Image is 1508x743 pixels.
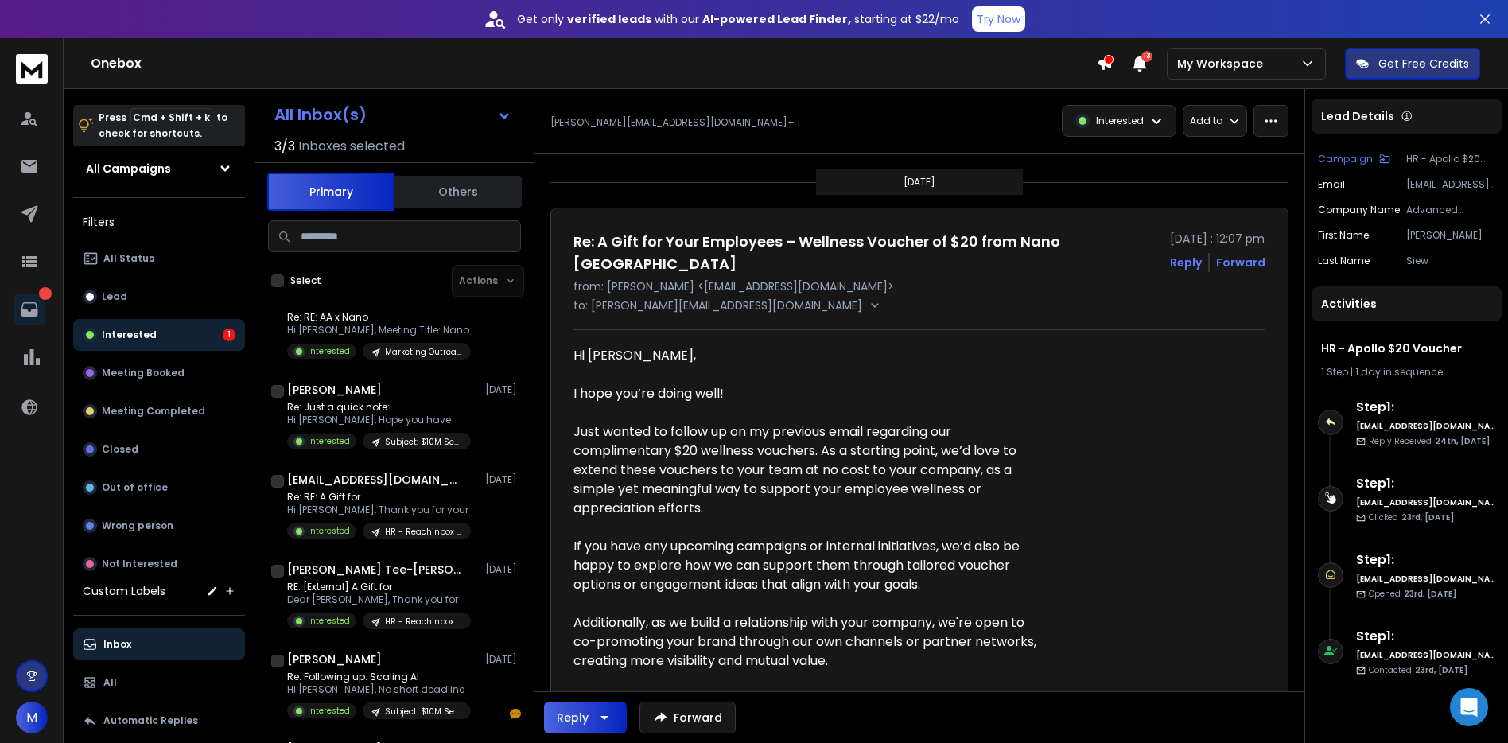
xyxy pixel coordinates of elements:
p: Interested [308,705,350,717]
h6: Step 1 : [1356,474,1495,493]
p: Lead Details [1321,108,1394,124]
button: M [16,702,48,733]
label: Select [290,274,321,287]
span: 23rd, [DATE] [1401,512,1454,523]
p: Not Interested [102,558,177,570]
button: All Inbox(s) [262,99,524,130]
p: [PERSON_NAME] [1406,229,1495,242]
p: Interested [308,615,350,627]
button: Forward [639,702,736,733]
p: Wrong person [102,519,173,532]
p: [DATE] [485,473,521,486]
div: Reply [557,710,589,725]
div: Just wanted to follow up on my previous email regarding our complimentary $20 wellness vouchers. ... [573,422,1038,537]
button: All Campaigns [73,153,245,185]
button: Automatic Replies [73,705,245,737]
p: HR - Reachinbox $20 Voucher [385,616,461,628]
span: 3 / 3 [274,137,295,156]
button: Meeting Booked [73,357,245,389]
p: Reply Received [1369,435,1490,447]
p: [DATE] [904,176,935,189]
h1: [PERSON_NAME] Tee-[PERSON_NAME] [287,562,462,578]
p: Re: RE: A Gift for [287,491,471,504]
img: logo [16,54,48,84]
h1: HR - Apollo $20 Voucher [1321,340,1492,356]
h1: All Campaigns [86,161,171,177]
p: Lead [102,290,127,303]
h1: [PERSON_NAME] [287,382,382,398]
p: Company Name [1318,204,1400,216]
p: to: [PERSON_NAME][EMAIL_ADDRESS][DOMAIN_NAME] [573,298,865,313]
h6: [EMAIL_ADDRESS][DOMAIN_NAME] [1356,420,1495,432]
button: Campaign [1318,153,1390,165]
p: Last Name [1318,255,1370,267]
p: [DATE] [485,563,521,576]
h1: Re: A Gift for Your Employees – Wellness Voucher of $20 from Nano [GEOGRAPHIC_DATA] [573,231,1160,275]
button: Out of office [73,472,245,504]
span: 24th, [DATE] [1435,435,1490,447]
button: Interested1 [73,319,245,351]
strong: AI-powered Lead Finder, [702,11,851,27]
button: Reply [544,702,627,733]
h1: [EMAIL_ADDRESS][DOMAIN_NAME] [287,472,462,488]
p: Interested [1096,115,1144,127]
h6: Step 1 : [1356,550,1495,570]
strong: verified leads [567,11,651,27]
p: Campaign [1318,153,1373,165]
p: Hi [PERSON_NAME], No short deadline [287,683,471,696]
p: Press to check for shortcuts. [99,110,227,142]
h3: Custom Labels [83,583,165,599]
p: Interested [308,345,350,357]
h6: [EMAIL_ADDRESS][DOMAIN_NAME] [1356,496,1495,508]
button: Lead [73,281,245,313]
h6: [EMAIL_ADDRESS][DOMAIN_NAME] [1356,649,1495,661]
p: Subject: $10M Series A | AI-Powered DTC Wellness Brand Scaling to $72M Revenue [385,706,461,718]
p: Closed [102,443,138,456]
p: Re: Just a quick note: [287,401,471,414]
p: RE: [External] A Gift for [287,581,471,593]
p: HR - Apollo $20 Voucher [1406,153,1495,165]
p: Get Free Credits [1378,56,1469,72]
p: HR - Reachinbox $20 Voucher [385,526,461,538]
p: Re: RE: AA x Nano [287,311,478,324]
button: All Status [73,243,245,274]
p: Dear [PERSON_NAME], Thank you for [287,593,471,606]
p: Subject: $10M Series A | AI-Powered DTC Wellness Brand Scaling to $72M Revenue [385,436,461,448]
h3: Inboxes selected [298,137,405,156]
h6: [EMAIL_ADDRESS][DOMAIN_NAME] [1356,573,1495,585]
span: 23rd, [DATE] [1404,588,1456,600]
span: Cmd + Shift + k [130,108,212,126]
h6: Step 1 : [1356,627,1495,646]
div: Open Intercom Messenger [1450,688,1488,726]
p: All Status [103,252,154,265]
p: Interested [308,525,350,537]
p: Inbox [103,638,131,651]
p: Out of office [102,481,168,494]
p: [DATE] : 12:07 pm [1170,231,1265,247]
p: All [103,676,117,689]
button: Get Free Credits [1345,48,1480,80]
p: Opened [1369,588,1456,600]
button: Wrong person [73,510,245,542]
span: 13 [1141,51,1152,62]
p: Siew [1406,255,1495,267]
div: Additionally, as we build a relationship with your company, we're open to co-promoting your brand... [573,613,1038,671]
h1: Onebox [91,54,1097,73]
p: Add to [1190,115,1222,127]
h1: [PERSON_NAME] [287,652,382,667]
div: Activities [1312,286,1502,321]
p: [EMAIL_ADDRESS][DOMAIN_NAME] [1406,178,1495,191]
p: Meeting Completed [102,405,205,418]
span: 23rd, [DATE] [1415,664,1467,676]
span: 1 Step [1321,365,1348,379]
button: Not Interested [73,548,245,580]
button: Meeting Completed [73,395,245,427]
h1: All Inbox(s) [274,107,367,123]
p: Try Now [977,11,1020,27]
p: 1 [39,287,52,300]
p: Interested [102,329,157,341]
div: I hope you’re doing well! [573,384,1038,403]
